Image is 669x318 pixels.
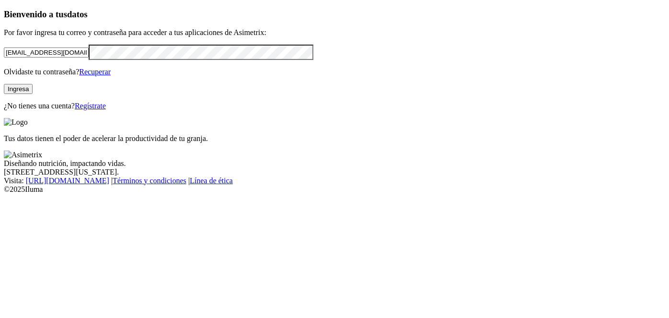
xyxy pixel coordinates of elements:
[113,177,186,185] a: Términos y condiciones
[4,28,665,37] p: Por favor ingresa tu correo y contraseña para acceder a tus aplicaciones de Asimetrix:
[4,9,665,20] h3: Bienvenido a tus
[4,68,665,76] p: Olvidaste tu contraseña?
[79,68,111,76] a: Recuperar
[4,118,28,127] img: Logo
[4,84,33,94] button: Ingresa
[4,168,665,177] div: [STREET_ADDRESS][US_STATE].
[190,177,233,185] a: Línea de ética
[26,177,109,185] a: [URL][DOMAIN_NAME]
[4,177,665,185] div: Visita : | |
[4,102,665,110] p: ¿No tienes una cuenta?
[4,47,89,58] input: Tu correo
[4,151,42,159] img: Asimetrix
[75,102,106,110] a: Regístrate
[67,9,88,19] span: datos
[4,134,665,143] p: Tus datos tienen el poder de acelerar la productividad de tu granja.
[4,159,665,168] div: Diseñando nutrición, impactando vidas.
[4,185,665,194] div: © 2025 Iluma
